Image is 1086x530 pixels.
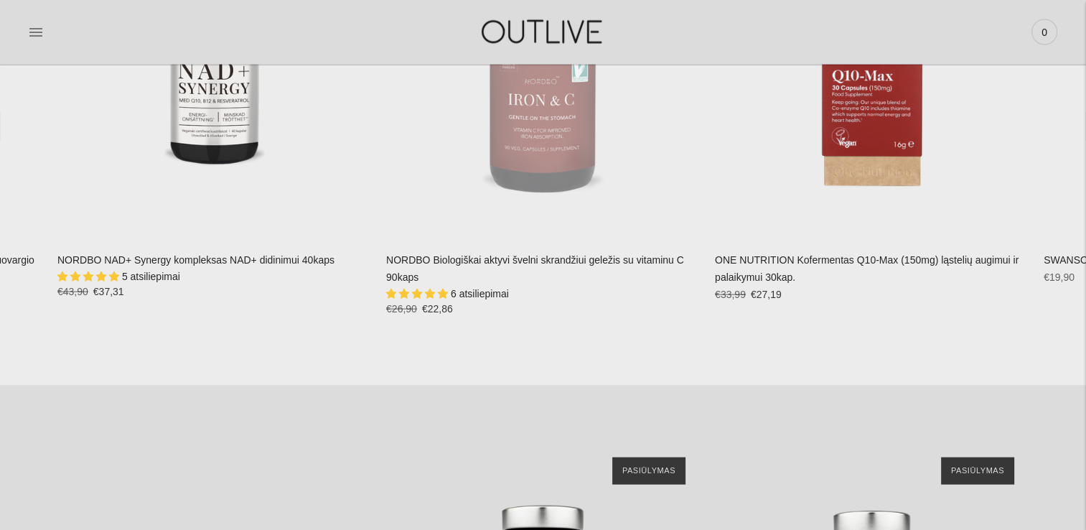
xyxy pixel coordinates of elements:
s: €26,90 [386,303,417,315]
a: NORDBO NAD+ Synergy kompleksas NAD+ didinimui 40kaps [57,254,334,266]
span: €37,31 [93,286,124,297]
a: 0 [1031,17,1057,48]
a: NORDBO Biologiškai aktyvi švelni skrandžiui geležis su vitaminu C 90kaps [386,254,684,283]
span: €27,19 [751,289,782,300]
span: 5.00 stars [57,271,122,282]
span: €19,90 [1044,271,1075,283]
img: OUTLIVE [454,7,633,57]
s: €43,90 [57,286,88,297]
span: 5.00 stars [386,288,451,299]
a: ONE NUTRITION Kofermentas Q10-Max (150mg) ląstelių augimui ir palaikymui 30kap. [715,254,1019,283]
s: €33,99 [715,289,746,300]
span: €22,86 [422,303,453,315]
span: 5 atsiliepimai [122,271,180,282]
span: 0 [1034,22,1054,42]
span: 6 atsiliepimai [451,288,509,299]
